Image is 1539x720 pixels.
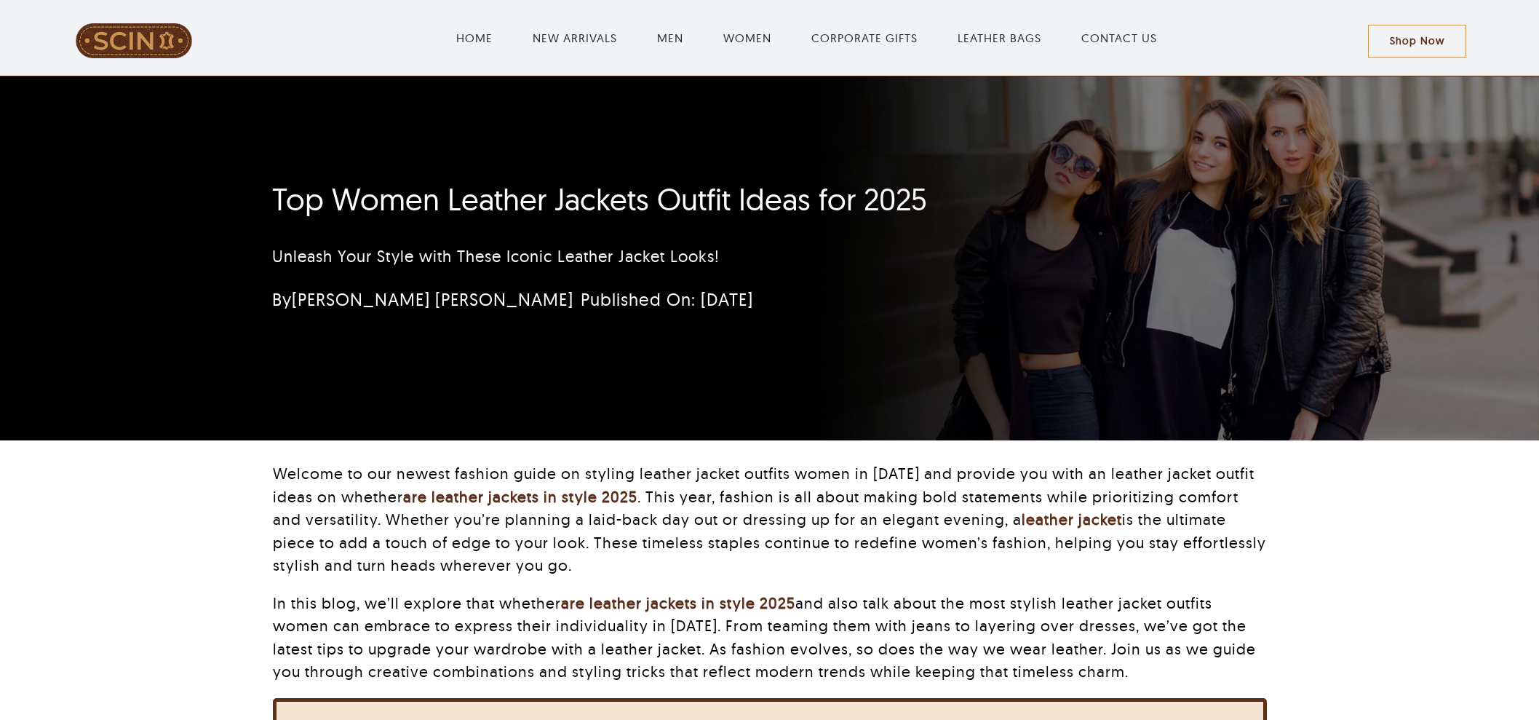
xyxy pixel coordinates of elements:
a: NEW ARRIVALS [533,29,617,47]
span: Shop Now [1390,35,1444,47]
a: MEN [657,29,683,47]
a: HOME [456,29,493,47]
a: CORPORATE GIFTS [811,29,918,47]
h1: Top Women Leather Jackets Outfit Ideas for 2025 [272,181,1094,218]
p: Unleash Your Style with These Iconic Leather Jacket Looks! [272,245,1094,269]
a: leather jacket [1022,510,1122,529]
a: LEATHER BAGS [958,29,1041,47]
a: are leather jackets in style 2025 [403,487,637,506]
p: In this blog, we’ll explore that whether and also talk about the most stylish leather jacket outf... [273,592,1267,684]
span: By [272,288,573,310]
p: Welcome to our newest fashion guide on styling leather jacket outfits women in [DATE] and provide... [273,462,1267,577]
a: Shop Now [1368,25,1466,58]
span: Published On: [DATE] [581,288,753,310]
nav: Main Menu [246,15,1367,61]
a: WOMEN [723,29,771,47]
a: are leather jackets in style 2025 [561,593,795,612]
a: [PERSON_NAME] [PERSON_NAME] [292,288,573,310]
a: CONTACT US [1081,29,1157,47]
